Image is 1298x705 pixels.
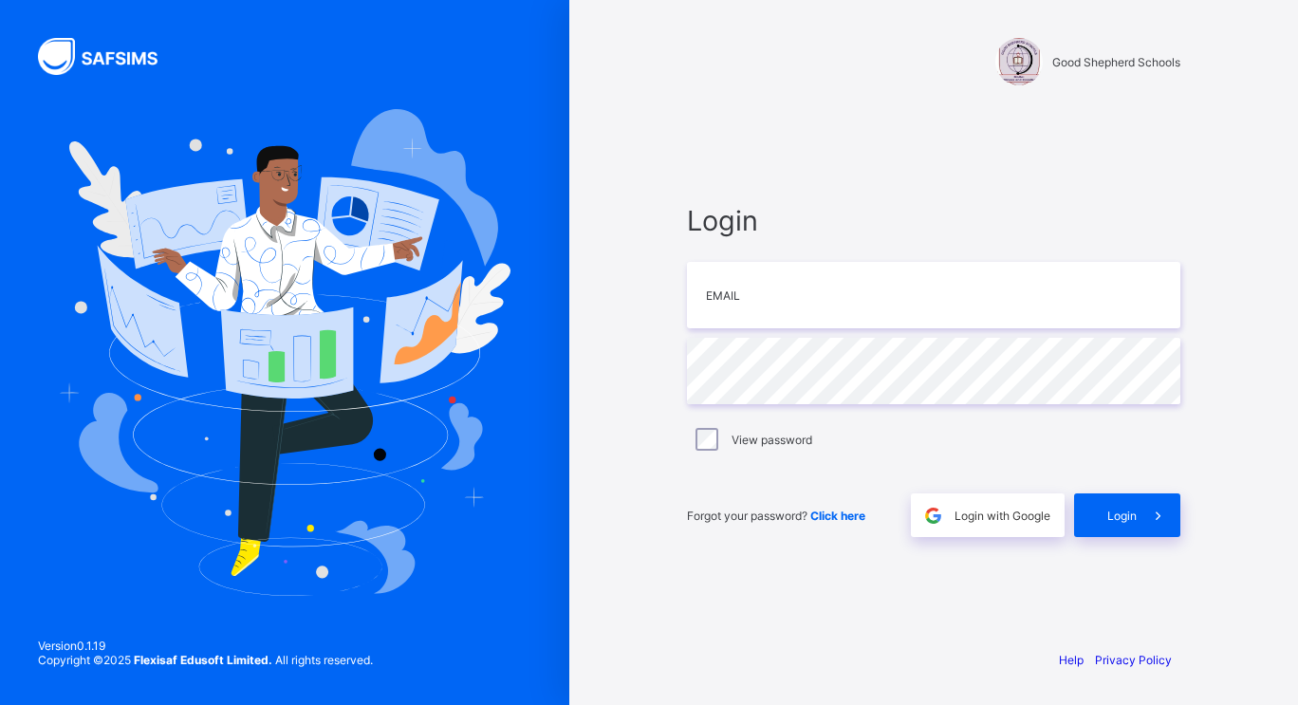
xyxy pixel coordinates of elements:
[59,109,510,595] img: Hero Image
[38,653,373,667] span: Copyright © 2025 All rights reserved.
[1052,55,1180,69] span: Good Shepherd Schools
[1095,653,1172,667] a: Privacy Policy
[1059,653,1084,667] a: Help
[38,639,373,653] span: Version 0.1.19
[687,204,1180,237] span: Login
[134,653,272,667] strong: Flexisaf Edusoft Limited.
[687,509,865,523] span: Forgot your password?
[810,509,865,523] a: Click here
[955,509,1050,523] span: Login with Google
[38,38,180,75] img: SAFSIMS Logo
[732,433,812,447] label: View password
[922,505,944,527] img: google.396cfc9801f0270233282035f929180a.svg
[1107,509,1137,523] span: Login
